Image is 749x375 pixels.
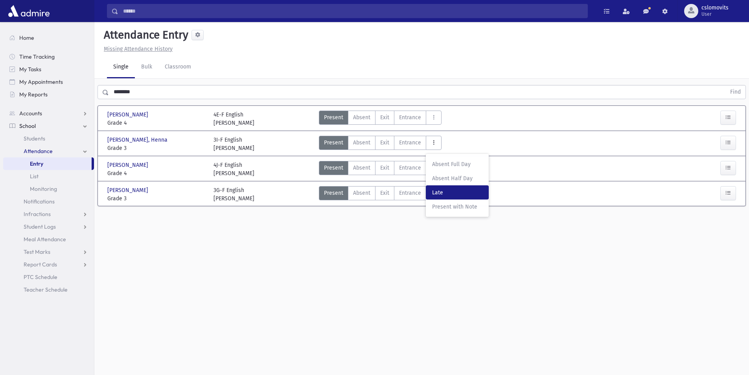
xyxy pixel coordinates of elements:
[399,113,421,122] span: Entrance
[107,161,150,169] span: [PERSON_NAME]
[3,233,94,246] a: Meal Attendance
[30,173,39,180] span: List
[24,198,55,205] span: Notifications
[380,113,389,122] span: Exit
[324,139,343,147] span: Present
[213,161,254,177] div: 4J-F English [PERSON_NAME]
[158,56,197,78] a: Classroom
[3,246,94,258] a: Test Marks
[24,223,56,230] span: Student Logs
[6,3,52,19] img: AdmirePro
[213,111,254,127] div: 4E-F English [PERSON_NAME]
[432,188,482,197] span: Late
[107,144,206,152] span: Grade 3
[24,211,51,218] span: Infractions
[104,46,173,52] u: Missing Attendance History
[3,145,94,157] a: Attendance
[101,28,188,42] h5: Attendance Entry
[3,271,94,283] a: PTC Schedule
[118,4,587,18] input: Search
[107,111,150,119] span: [PERSON_NAME]
[107,56,135,78] a: Single
[24,135,45,142] span: Students
[353,113,370,122] span: Absent
[324,113,343,122] span: Present
[24,236,66,243] span: Meal Attendance
[324,164,343,172] span: Present
[3,170,94,183] a: List
[30,160,43,167] span: Entry
[380,139,389,147] span: Exit
[353,189,370,197] span: Absent
[3,132,94,145] a: Students
[3,31,94,44] a: Home
[3,50,94,63] a: Time Tracking
[3,107,94,120] a: Accounts
[135,56,158,78] a: Bulk
[24,261,57,268] span: Report Cards
[3,157,92,170] a: Entry
[319,111,442,127] div: AttTypes
[399,164,421,172] span: Entrance
[353,164,370,172] span: Absent
[107,119,206,127] span: Grade 4
[432,174,482,183] span: Absent Half Day
[380,164,389,172] span: Exit
[432,203,482,211] span: Present with Note
[701,5,729,11] span: cslomovits
[3,88,94,101] a: My Reports
[3,283,94,296] a: Teacher Schedule
[3,258,94,271] a: Report Cards
[107,136,169,144] span: [PERSON_NAME], Henna
[3,63,94,76] a: My Tasks
[24,273,57,281] span: PTC Schedule
[19,66,41,73] span: My Tasks
[3,220,94,233] a: Student Logs
[3,195,94,208] a: Notifications
[107,186,150,194] span: [PERSON_NAME]
[19,34,34,41] span: Home
[324,189,343,197] span: Present
[380,189,389,197] span: Exit
[432,160,482,168] span: Absent Full Day
[3,183,94,195] a: Monitoring
[19,53,55,60] span: Time Tracking
[213,186,254,203] div: 3G-F English [PERSON_NAME]
[19,91,48,98] span: My Reports
[213,136,254,152] div: 3I-F English [PERSON_NAME]
[319,136,442,152] div: AttTypes
[19,110,42,117] span: Accounts
[24,148,53,155] span: Attendance
[319,161,442,177] div: AttTypes
[725,85,745,99] button: Find
[107,194,206,203] span: Grade 3
[24,248,50,255] span: Test Marks
[19,78,63,85] span: My Appointments
[101,46,173,52] a: Missing Attendance History
[701,11,729,17] span: User
[399,189,421,197] span: Entrance
[319,186,442,203] div: AttTypes
[3,120,94,132] a: School
[19,122,36,129] span: School
[3,76,94,88] a: My Appointments
[399,139,421,147] span: Entrance
[107,169,206,177] span: Grade 4
[24,286,68,293] span: Teacher Schedule
[30,185,57,192] span: Monitoring
[3,208,94,220] a: Infractions
[353,139,370,147] span: Absent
